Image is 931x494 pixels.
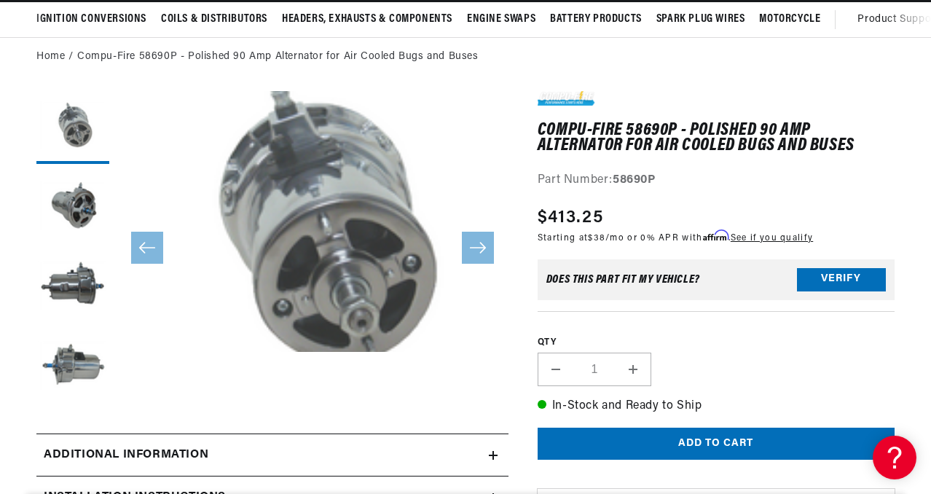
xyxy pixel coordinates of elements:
summary: Ignition Conversions [36,2,154,36]
span: Motorcycle [759,12,820,27]
summary: Spark Plug Wires [649,2,753,36]
button: Slide left [131,232,163,264]
a: Compu-Fire 58690P - Polished 90 Amp Alternator for Air Cooled Bugs and Buses [77,49,479,65]
button: Load image 4 in gallery view [36,332,109,404]
label: QTY [538,337,895,349]
div: Does This part fit My vehicle? [546,274,700,286]
button: Load image 3 in gallery view [36,251,109,324]
span: Battery Products [550,12,642,27]
h2: Additional information [44,446,208,465]
a: Home [36,49,65,65]
span: $413.25 [538,205,603,231]
div: Part Number: [538,171,895,190]
a: See if you qualify - Learn more about Affirm Financing (opens in modal) [731,234,813,243]
summary: Engine Swaps [460,2,543,36]
summary: Additional information [36,434,508,477]
span: Coils & Distributors [161,12,267,27]
p: Starting at /mo or 0% APR with . [538,231,813,245]
media-gallery: Gallery Viewer [36,91,508,404]
span: Affirm [703,230,728,241]
span: Spark Plug Wires [656,12,745,27]
summary: Coils & Distributors [154,2,275,36]
span: Ignition Conversions [36,12,146,27]
summary: Battery Products [543,2,649,36]
button: Slide right [462,232,494,264]
h1: Compu-Fire 58690P - Polished 90 Amp Alternator for Air Cooled Bugs and Buses [538,123,895,153]
span: $38 [588,234,605,243]
span: Headers, Exhausts & Components [282,12,452,27]
button: Load image 2 in gallery view [36,171,109,244]
button: Add to cart [538,428,895,460]
span: Engine Swaps [467,12,535,27]
button: Verify [797,268,886,291]
summary: Headers, Exhausts & Components [275,2,460,36]
nav: breadcrumbs [36,49,895,65]
strong: 58690P [613,174,656,186]
summary: Motorcycle [752,2,828,36]
p: In-Stock and Ready to Ship [538,397,895,416]
button: Load image 1 in gallery view [36,91,109,164]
